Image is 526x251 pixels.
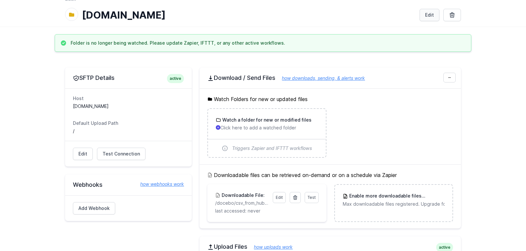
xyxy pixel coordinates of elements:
[207,95,453,103] h5: Watch Folders for new or updated files
[73,202,115,214] a: Add Webhook
[220,192,265,199] h3: Downloadable File:
[73,95,184,102] dt: Host
[335,185,452,215] a: Enable more downloadable filesUpgrade Max downloadable files registered. Upgrade for more.
[216,125,318,131] p: Click here to add a watched folder
[348,193,445,199] h3: Enable more downloadable files
[215,200,269,206] p: /docebo/csv_from_hubspot.csv
[305,192,319,203] a: Test
[207,74,453,82] h2: Download / Send Files
[308,195,316,200] span: Test
[221,117,311,123] h3: Watch a folder for new or modified files
[73,74,184,82] h2: SFTP Details
[207,243,453,251] h2: Upload Files
[167,74,184,83] span: active
[273,192,286,203] a: Edit
[73,128,184,134] dd: /
[493,218,518,243] iframe: Drift Widget Chat Controller
[247,244,293,250] a: how uploads work
[422,193,445,199] span: Upgrade
[134,181,184,187] a: how webhooks work
[73,181,184,189] h2: Webhooks
[232,145,312,152] span: Triggers Zapier and IFTTT workflows
[207,171,453,179] h5: Downloadable files can be retrieved on-demand or on a schedule via Zapier
[420,9,439,21] a: Edit
[215,208,318,214] p: last accessed: never
[82,9,414,21] h1: [DOMAIN_NAME]
[97,148,145,160] a: Test Connection
[71,40,285,46] h3: Folder is no longer being watched. Please update Zapier, IFTTT, or any other active workflows.
[73,148,93,160] a: Edit
[343,201,445,207] p: Max downloadable files registered. Upgrade for more.
[73,120,184,126] dt: Default Upload Path
[275,75,365,81] a: how downloads, sending, & alerts work
[103,151,140,157] span: Test Connection
[73,103,184,110] dd: [DOMAIN_NAME]
[208,109,325,157] a: Watch a folder for new or modified files Click here to add a watched folder Triggers Zapier and I...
